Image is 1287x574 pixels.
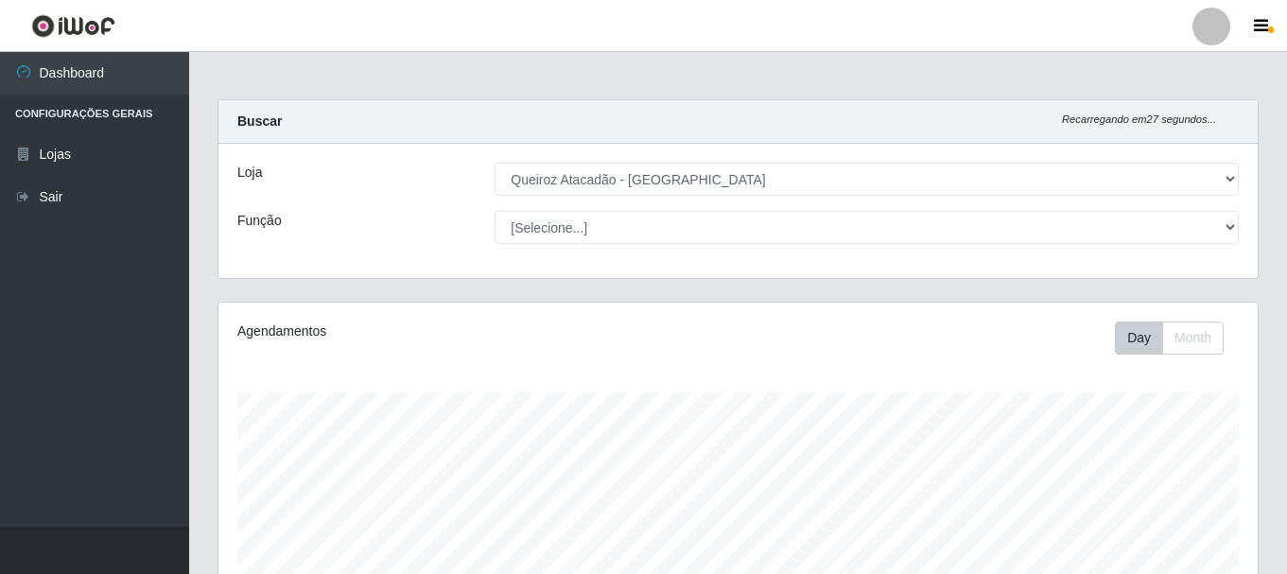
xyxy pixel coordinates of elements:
[1115,322,1163,355] button: Day
[1162,322,1224,355] button: Month
[1115,322,1239,355] div: Toolbar with button groups
[237,163,262,183] label: Loja
[237,113,282,129] strong: Buscar
[237,211,282,231] label: Função
[237,322,638,341] div: Agendamentos
[31,14,115,38] img: CoreUI Logo
[1062,113,1216,125] i: Recarregando em 27 segundos...
[1115,322,1224,355] div: First group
